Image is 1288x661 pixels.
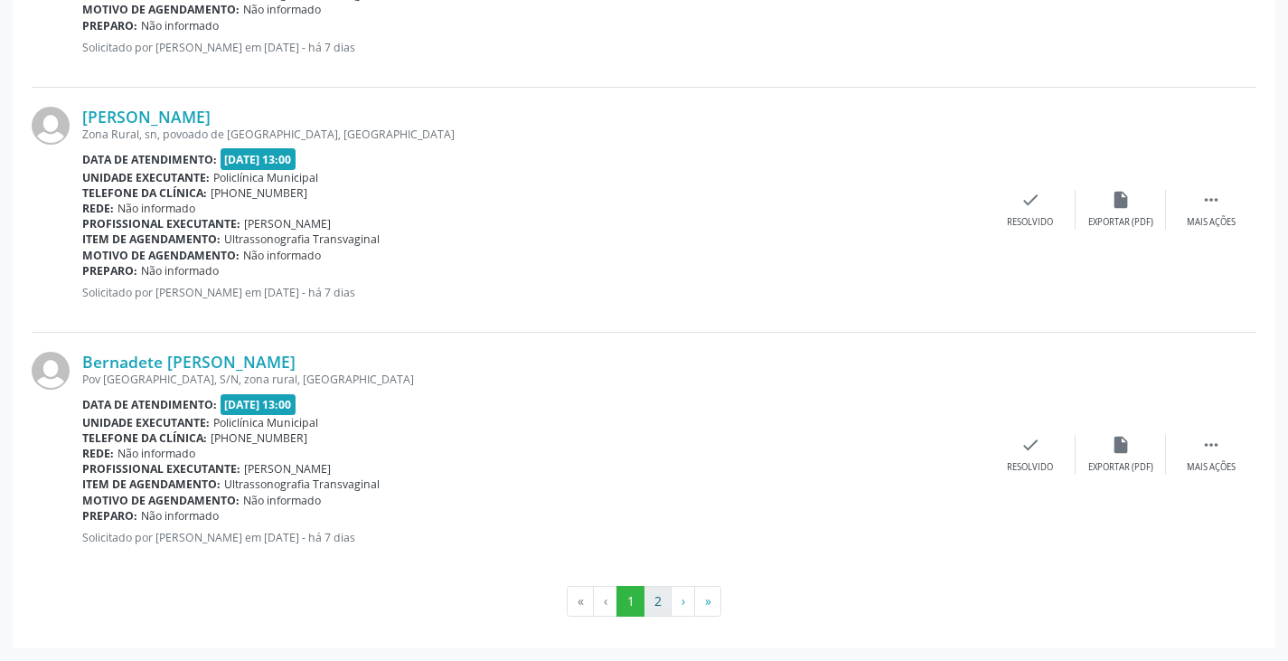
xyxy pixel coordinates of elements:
[211,430,307,446] span: [PHONE_NUMBER]
[82,127,985,142] div: Zona Rural, sn, povoado de [GEOGRAPHIC_DATA], [GEOGRAPHIC_DATA]
[141,18,219,33] span: Não informado
[82,18,137,33] b: Preparo:
[82,372,985,387] div: Pov [GEOGRAPHIC_DATA], S/N, zona rural, [GEOGRAPHIC_DATA]
[211,185,307,201] span: [PHONE_NUMBER]
[1201,190,1221,210] i: 
[82,40,985,55] p: Solicitado por [PERSON_NAME] em [DATE] - há 7 dias
[1187,216,1236,229] div: Mais ações
[82,201,114,216] b: Rede:
[671,586,695,617] button: Go to next page
[118,446,195,461] span: Não informado
[221,394,296,415] span: [DATE] 13:00
[141,508,219,524] span: Não informado
[82,170,210,185] b: Unidade executante:
[82,446,114,461] b: Rede:
[221,148,296,169] span: [DATE] 13:00
[1020,435,1040,455] i: check
[243,2,321,17] span: Não informado
[1111,435,1131,455] i: insert_drive_file
[82,397,217,412] b: Data de atendimento:
[32,586,1256,617] ul: Pagination
[213,415,318,430] span: Policlínica Municipal
[213,170,318,185] span: Policlínica Municipal
[244,216,331,231] span: [PERSON_NAME]
[82,248,240,263] b: Motivo de agendamento:
[82,430,207,446] b: Telefone da clínica:
[82,216,240,231] b: Profissional executante:
[82,185,207,201] b: Telefone da clínica:
[82,530,985,545] p: Solicitado por [PERSON_NAME] em [DATE] - há 7 dias
[694,586,721,617] button: Go to last page
[644,586,672,617] button: Go to page 2
[82,2,240,17] b: Motivo de agendamento:
[244,461,331,477] span: [PERSON_NAME]
[1020,190,1040,210] i: check
[1201,435,1221,455] i: 
[82,263,137,279] b: Preparo:
[224,231,380,247] span: Ultrassonografia Transvaginal
[243,493,321,508] span: Não informado
[1088,216,1153,229] div: Exportar (PDF)
[1007,216,1053,229] div: Resolvido
[82,152,217,167] b: Data de atendimento:
[1088,461,1153,474] div: Exportar (PDF)
[82,231,221,247] b: Item de agendamento:
[243,248,321,263] span: Não informado
[82,508,137,524] b: Preparo:
[1187,461,1236,474] div: Mais ações
[32,107,70,145] img: img
[1111,190,1131,210] i: insert_drive_file
[82,415,210,430] b: Unidade executante:
[82,352,296,372] a: Bernadete [PERSON_NAME]
[82,461,240,477] b: Profissional executante:
[141,263,219,279] span: Não informado
[82,477,221,492] b: Item de agendamento:
[82,493,240,508] b: Motivo de agendamento:
[1007,461,1053,474] div: Resolvido
[224,477,380,492] span: Ultrassonografia Transvaginal
[32,352,70,390] img: img
[616,586,644,617] button: Go to page 1
[82,285,985,300] p: Solicitado por [PERSON_NAME] em [DATE] - há 7 dias
[118,201,195,216] span: Não informado
[82,107,211,127] a: [PERSON_NAME]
